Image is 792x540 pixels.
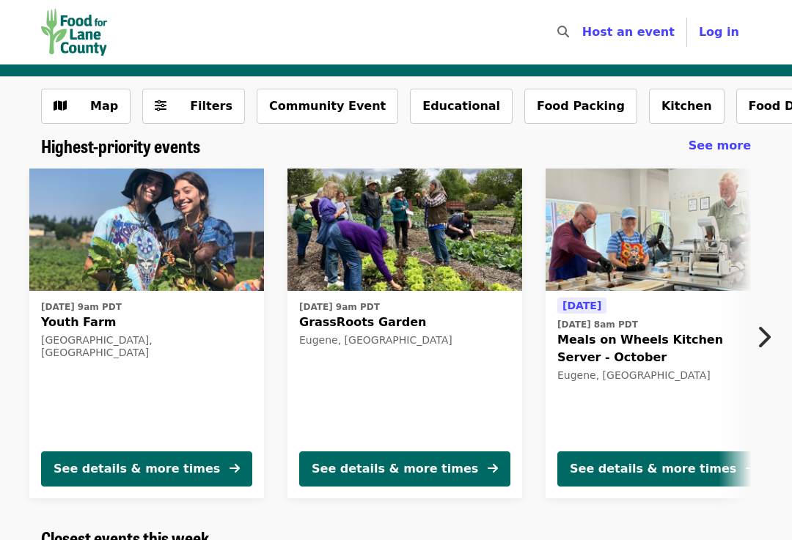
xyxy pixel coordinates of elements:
[524,89,637,124] button: Food Packing
[190,99,232,113] span: Filters
[744,317,792,358] button: Next item
[41,300,122,314] time: [DATE] 9am PDT
[488,462,498,476] i: arrow-right icon
[29,169,264,498] a: See details for "Youth Farm"
[299,451,510,487] button: See details & more times
[287,169,522,292] img: GrassRoots Garden organized by Food for Lane County
[557,25,569,39] i: search icon
[142,89,245,124] button: Filters (0 selected)
[562,300,601,311] span: [DATE]
[649,89,725,124] button: Kitchen
[41,136,200,157] a: Highest-priority events
[546,169,780,498] a: See details for "Meals on Wheels Kitchen Server - October"
[41,133,200,158] span: Highest-priority events
[570,460,736,478] div: See details & more times
[299,300,380,314] time: [DATE] 9am PDT
[29,136,763,157] div: Highest-priority events
[312,460,478,478] div: See details & more times
[155,99,166,113] i: sliders-h icon
[557,451,769,487] button: See details & more times
[287,169,522,498] a: See details for "GrassRoots Garden"
[41,9,107,56] img: Food for Lane County - Home
[41,451,252,487] button: See details & more times
[689,138,751,152] span: See more
[299,334,510,347] div: Eugene, [GEOGRAPHIC_DATA]
[546,169,780,292] img: Meals on Wheels Kitchen Server - October organized by Food for Lane County
[756,323,771,351] i: chevron-right icon
[230,462,240,476] i: arrow-right icon
[582,25,675,39] a: Host an event
[557,331,769,366] span: Meals on Wheels Kitchen Server - October
[699,25,739,39] span: Log in
[41,314,252,331] span: Youth Farm
[410,89,513,124] button: Educational
[578,15,590,50] input: Search
[687,18,751,47] button: Log in
[299,314,510,331] span: GrassRoots Garden
[29,169,264,292] img: Youth Farm organized by Food for Lane County
[54,99,67,113] i: map icon
[90,99,118,113] span: Map
[54,460,220,478] div: See details & more times
[257,89,398,124] button: Community Event
[41,334,252,359] div: [GEOGRAPHIC_DATA], [GEOGRAPHIC_DATA]
[557,369,769,382] div: Eugene, [GEOGRAPHIC_DATA]
[689,137,751,155] a: See more
[41,89,131,124] button: Show map view
[557,318,638,331] time: [DATE] 8am PDT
